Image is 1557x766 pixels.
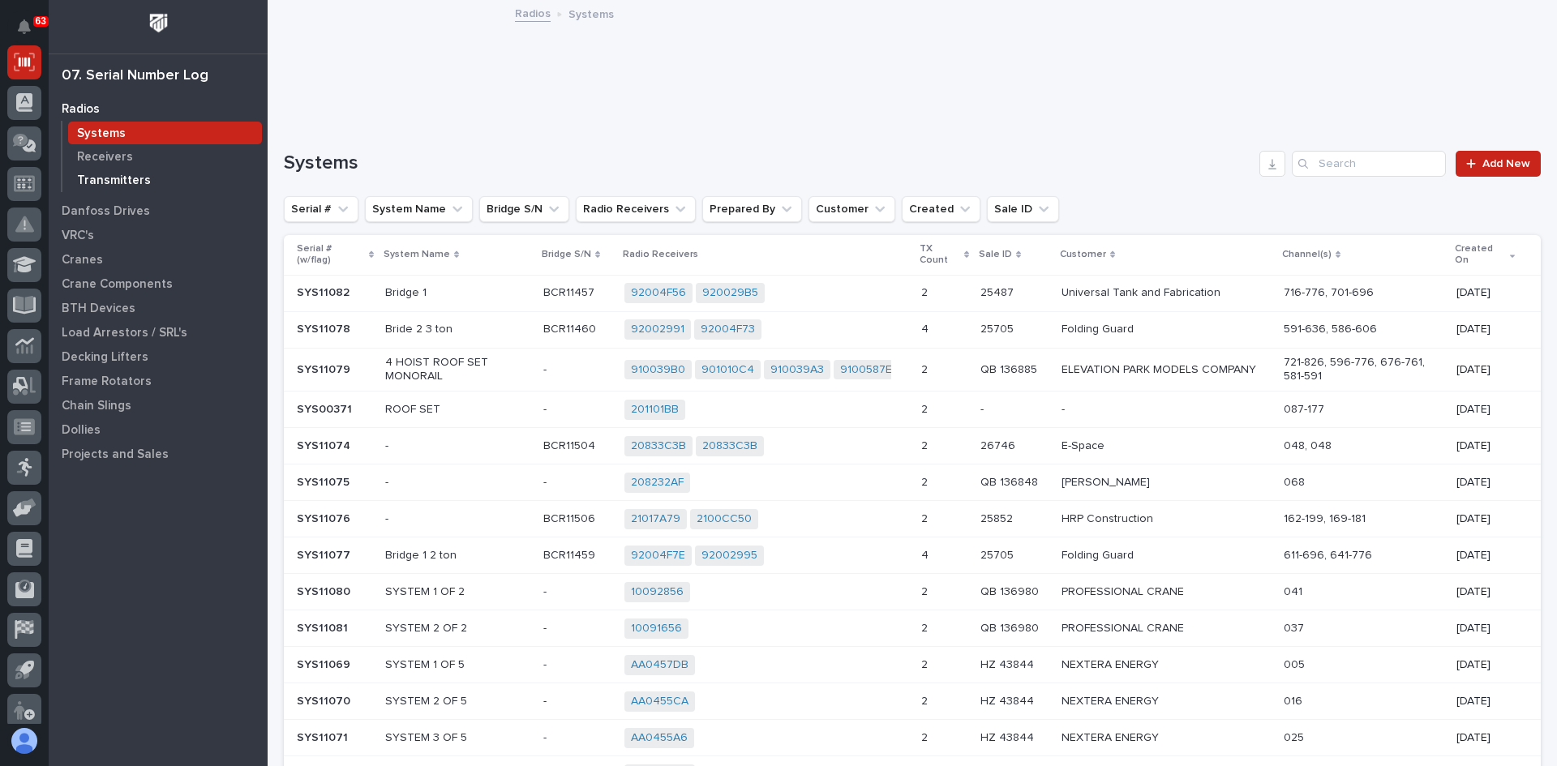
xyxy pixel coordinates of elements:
a: 20833C3B [702,439,757,453]
a: Radios [49,96,268,121]
p: 2 [921,436,931,453]
p: 591-636, 586-606 [1284,323,1443,336]
a: 20833C3B [631,439,686,453]
button: Customer [809,196,895,222]
p: [DATE] [1456,622,1515,635]
p: SYS11076 [297,509,354,526]
p: HZ 43844 [980,728,1037,745]
p: ROOF SET [385,403,530,417]
p: SYS11070 [297,691,354,708]
p: 041 [1284,585,1443,599]
a: 2100CC50 [697,512,752,526]
p: Bridge S/N [542,246,591,263]
p: BCR11504 [543,436,598,453]
p: ELEVATION PARK MODELS COMPANY [1062,363,1270,377]
p: Folding Guard [1062,323,1270,336]
tr: SYS11078SYS11078 Bride 2 3 tonBCR11460BCR11460 92002991 92004F73 44 2570525705 Folding Guard591-6... [284,311,1541,348]
p: Bridge 1 2 ton [385,549,530,563]
a: 201101BB [631,403,679,417]
p: 4 [921,319,932,336]
p: [DATE] [1456,585,1515,599]
p: - [543,473,550,490]
p: Load Arrestors / SRL's [62,326,187,340]
p: 2 [921,473,931,490]
p: SYS00371 [297,400,355,417]
p: [DATE] [1456,476,1515,490]
p: - [543,655,550,672]
p: - [543,728,550,745]
button: Created [902,196,980,222]
a: AA0455A6 [631,731,688,745]
h1: Systems [284,152,1253,175]
button: Radio Receivers [576,196,696,222]
p: HRP Construction [1062,512,1270,526]
p: System Name [384,246,450,263]
tr: SYS11076SYS11076 -BCR11506BCR11506 21017A79 2100CC50 22 2585225852 HRP Construction162-199, 169-1... [284,501,1541,537]
tr: SYS11080SYS11080 SYSTEM 1 OF 2-- 10092856 22 QB 136980QB 136980 PROFESSIONAL CRANE041[DATE] [284,574,1541,610]
p: 2 [921,283,931,300]
p: NEXTERA ENERGY [1062,695,1270,708]
p: [DATE] [1456,286,1515,300]
p: [DATE] [1456,363,1515,377]
p: - [543,400,550,417]
p: SYSTEM 1 OF 5 [385,658,530,672]
p: SYS11078 [297,319,354,336]
p: VRC's [62,229,94,243]
p: 4 [921,546,932,563]
p: Dollies [62,423,101,438]
p: SYSTEM 2 OF 2 [385,622,530,635]
p: 25705 [980,319,1017,336]
a: Load Arrestors / SRL's [49,320,268,344]
p: Chain Slings [62,399,131,413]
a: Receivers [62,145,268,168]
p: QB 136885 [980,360,1040,377]
p: Transmitters [77,173,151,188]
tr: SYS11069SYS11069 SYSTEM 1 OF 5-- AA0457DB 22 HZ 43844HZ 43844 NEXTERA ENERGY005[DATE] [284,647,1541,683]
p: SYS11081 [297,618,351,635]
p: 048, 048 [1284,439,1443,453]
a: Frame Rotators [49,369,268,393]
a: VRC's [49,223,268,247]
div: Search [1292,151,1446,177]
p: Radio Receivers [623,246,698,263]
p: 4 HOIST ROOF SET MONORAIL [385,356,530,383]
p: Serial # (w/flag) [297,240,365,270]
p: 2 [921,400,931,417]
p: Bridge 1 [385,286,530,300]
tr: SYS11074SYS11074 -BCR11504BCR11504 20833C3B 20833C3B 22 2674626746 E-Space048, 048[DATE] [284,428,1541,464]
p: 25705 [980,546,1017,563]
p: 2 [921,618,931,635]
p: - [385,476,530,490]
p: - [543,618,550,635]
p: - [385,512,530,526]
button: Serial # [284,196,358,222]
p: [PERSON_NAME] [1062,476,1270,490]
button: Notifications [7,10,41,44]
a: 10092856 [631,585,684,599]
p: [DATE] [1456,658,1515,672]
a: Decking Lifters [49,344,268,369]
p: 2 [921,360,931,377]
button: users-avatar [7,724,41,758]
button: Sale ID [987,196,1059,222]
p: Channel(s) [1282,246,1332,263]
p: TX Count [920,240,960,270]
p: BCR11460 [543,319,599,336]
a: 92002995 [701,549,757,563]
p: 63 [36,15,46,27]
p: - [543,691,550,708]
p: NEXTERA ENERGY [1062,658,1270,672]
a: 92004F7E [631,549,685,563]
p: 2 [921,728,931,745]
a: Dollies [49,417,268,442]
p: Crane Components [62,277,173,292]
button: Bridge S/N [479,196,569,222]
p: - [543,582,550,599]
p: Receivers [77,150,133,165]
p: [DATE] [1456,323,1515,336]
p: 2 [921,691,931,708]
p: [DATE] [1456,403,1515,417]
a: 92004F73 [701,323,755,336]
p: SYS11082 [297,283,353,300]
p: Bride 2 3 ton [385,323,530,336]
